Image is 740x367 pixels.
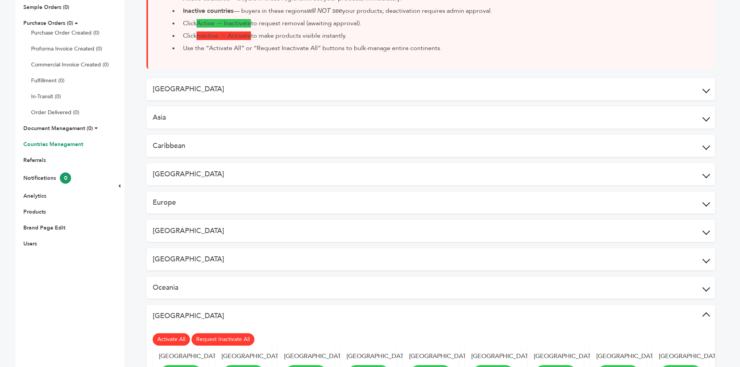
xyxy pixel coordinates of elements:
[179,6,709,16] li: — buyers in these regions your products; deactivation requires admin approval.
[146,220,715,242] button: [GEOGRAPHIC_DATA]
[179,19,709,28] li: Click to request removal (awaiting approval).
[146,305,715,327] button: [GEOGRAPHIC_DATA]
[31,45,102,52] a: Proforma Invoice Created (0)
[31,77,64,84] a: Fulfillment (0)
[23,192,46,200] a: Analytics
[23,174,71,182] a: Notifications0
[192,333,254,346] a: Request Inactivate All
[346,352,390,360] div: [GEOGRAPHIC_DATA]
[23,224,65,231] a: Brand Page Edit
[146,135,715,157] button: Caribbean
[146,78,715,100] button: [GEOGRAPHIC_DATA]
[284,352,328,360] div: [GEOGRAPHIC_DATA]
[23,208,46,216] a: Products
[23,141,83,148] a: Countries Management
[534,352,578,360] div: [GEOGRAPHIC_DATA]
[659,352,703,360] div: [GEOGRAPHIC_DATA]
[146,163,715,185] button: [GEOGRAPHIC_DATA]
[179,31,709,40] li: Click to make products visible instantly.
[146,248,715,270] button: [GEOGRAPHIC_DATA]
[146,191,715,214] button: Europe
[23,157,46,164] a: Referrals
[471,352,515,360] div: [GEOGRAPHIC_DATA]
[153,333,190,346] a: Activate All
[159,352,203,360] div: [GEOGRAPHIC_DATA]
[31,93,61,100] a: In-Transit (0)
[307,7,342,14] em: will NOT see
[221,352,265,360] div: [GEOGRAPHIC_DATA]
[146,277,715,299] button: Oceania
[23,19,73,27] a: Purchase Orders (0)
[23,3,69,11] a: Sample Orders (0)
[197,19,251,28] span: Active → Inactivate
[23,240,37,247] a: Users
[31,109,79,116] a: Order Delivered (0)
[23,125,93,132] a: Document Management (0)
[146,106,715,129] button: Asia
[31,29,99,37] a: Purchase Order Created (0)
[60,172,71,184] span: 0
[179,43,709,53] li: Use the “Activate All” or “Request Inactivate All” buttons to bulk-manage entire continents.
[31,61,109,68] a: Commercial Invoice Created (0)
[197,31,251,40] span: Inactive → Activate
[596,352,640,360] div: [GEOGRAPHIC_DATA]
[409,352,453,360] div: [GEOGRAPHIC_DATA]
[183,7,233,15] b: Inactive countries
